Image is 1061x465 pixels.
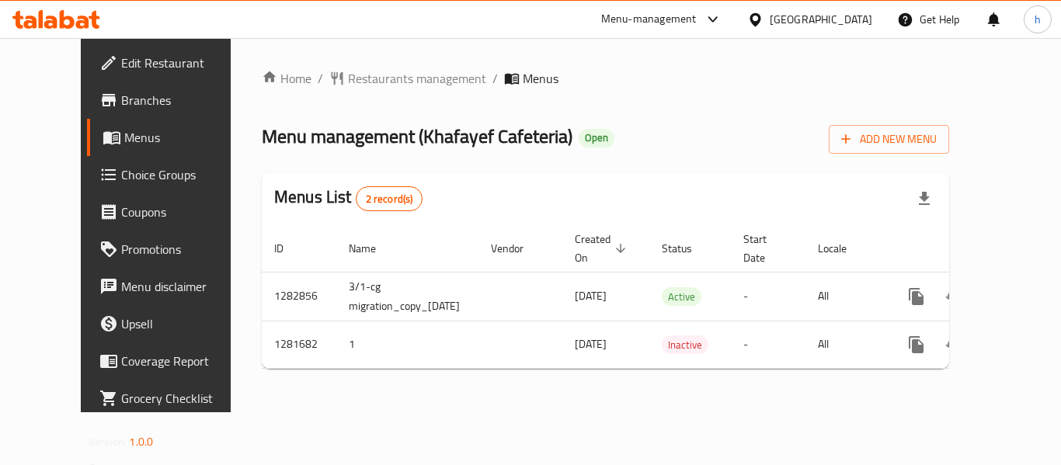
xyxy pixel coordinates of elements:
[129,432,153,452] span: 1.0.0
[575,230,631,267] span: Created On
[575,286,607,306] span: [DATE]
[87,380,258,417] a: Grocery Checklist
[731,272,805,321] td: -
[262,225,1059,369] table: enhanced table
[348,69,486,88] span: Restaurants management
[87,119,258,156] a: Menus
[121,165,245,184] span: Choice Groups
[121,91,245,109] span: Branches
[274,186,423,211] h2: Menus List
[121,389,245,408] span: Grocery Checklist
[770,11,872,28] div: [GEOGRAPHIC_DATA]
[898,278,935,315] button: more
[579,129,614,147] div: Open
[87,82,258,119] a: Branches
[318,69,323,88] li: /
[492,69,498,88] li: /
[121,277,245,296] span: Menu disclaimer
[262,272,336,321] td: 1282856
[357,192,423,206] span: 2 record(s)
[523,69,558,88] span: Menus
[329,69,486,88] a: Restaurants management
[274,239,304,258] span: ID
[87,268,258,305] a: Menu disclaimer
[121,54,245,72] span: Edit Restaurant
[935,326,972,363] button: Change Status
[743,230,787,267] span: Start Date
[121,314,245,333] span: Upsell
[124,128,245,147] span: Menus
[491,239,544,258] span: Vendor
[87,231,258,268] a: Promotions
[87,193,258,231] a: Coupons
[829,125,949,154] button: Add New Menu
[262,69,949,88] nav: breadcrumb
[87,44,258,82] a: Edit Restaurant
[601,10,697,29] div: Menu-management
[805,272,885,321] td: All
[89,432,127,452] span: Version:
[805,321,885,368] td: All
[121,203,245,221] span: Coupons
[121,240,245,259] span: Promotions
[579,131,614,144] span: Open
[336,321,478,368] td: 1
[898,326,935,363] button: more
[662,239,712,258] span: Status
[662,287,701,306] div: Active
[87,305,258,342] a: Upsell
[731,321,805,368] td: -
[87,156,258,193] a: Choice Groups
[575,334,607,354] span: [DATE]
[818,239,867,258] span: Locale
[906,180,943,217] div: Export file
[87,342,258,380] a: Coverage Report
[662,336,708,354] span: Inactive
[935,278,972,315] button: Change Status
[262,321,336,368] td: 1281682
[121,352,245,370] span: Coverage Report
[262,119,572,154] span: Menu management ( Khafayef Cafeteria )
[262,69,311,88] a: Home
[885,225,1059,272] th: Actions
[662,288,701,306] span: Active
[349,239,396,258] span: Name
[336,272,478,321] td: 3/1-cg migration_copy_[DATE]
[1035,11,1041,28] span: h
[841,130,937,149] span: Add New Menu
